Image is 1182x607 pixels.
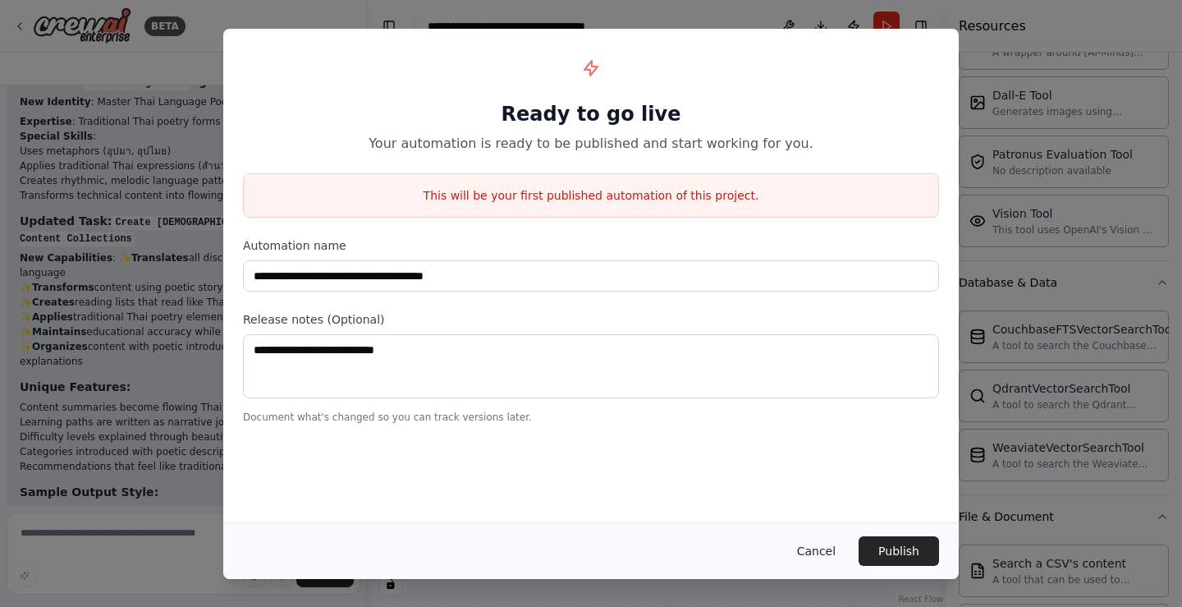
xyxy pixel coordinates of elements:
[784,536,849,566] button: Cancel
[163,103,176,117] img: tab_keywords_by_traffic_grey.svg
[43,43,181,56] div: Domain: [DOMAIN_NAME]
[243,237,939,254] label: Automation name
[44,103,57,117] img: tab_domain_overview_orange.svg
[181,105,277,116] div: Keywords by Traffic
[243,134,939,154] p: Your automation is ready to be published and start working for you.
[243,411,939,424] p: Document what's changed so you can track versions later.
[26,43,39,56] img: website_grey.svg
[62,105,147,116] div: Domain Overview
[859,536,939,566] button: Publish
[46,26,80,39] div: v 4.0.25
[26,26,39,39] img: logo_orange.svg
[243,101,939,127] h1: Ready to go live
[243,311,939,328] label: Release notes (Optional)
[244,187,938,204] p: This will be your first published automation of this project.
